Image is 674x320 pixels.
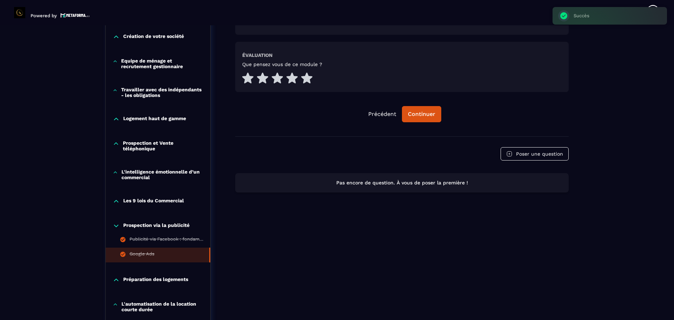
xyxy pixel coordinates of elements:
[242,179,562,186] p: Pas encore de question. À vous de poser la première !
[60,12,90,18] img: logo
[123,140,203,151] p: Prospection et Vente téléphonique
[408,111,435,118] div: Continuer
[121,58,203,69] p: Equipe de ménage et recrutement gestionnaire
[242,52,272,58] h6: Évaluation
[402,106,441,122] button: Continuer
[130,251,154,259] div: Google Ads
[123,116,186,123] p: Logement haut de gamme
[123,33,184,40] p: Création de votre société
[121,87,203,98] p: Travailler avec des indépendants - les obligations
[363,106,402,122] button: Précédent
[130,236,203,244] div: Publicité via Facebook : fondamentaux
[501,147,569,161] button: Poser une question
[123,222,190,229] p: Prospection via la publicité
[14,7,25,18] img: logo-branding
[31,13,57,18] p: Powered by
[121,301,203,312] p: L'automatisation de la location courte durée
[123,276,188,283] p: Préparation des logements
[242,61,322,67] h5: Que pensez vous de ce module ?
[123,198,184,205] p: Les 9 lois du Commercial
[121,169,203,180] p: L'intelligence émotionnelle d’un commercial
